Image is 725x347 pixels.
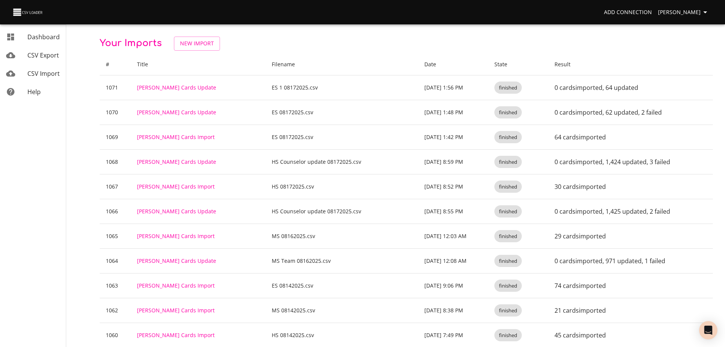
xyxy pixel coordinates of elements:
[266,273,418,298] td: ES 08142025.csv
[137,109,216,116] a: [PERSON_NAME] Cards Update
[266,224,418,248] td: MS 08162025.csv
[494,332,522,339] span: finished
[601,5,655,19] a: Add Connection
[266,100,418,125] td: ES 08172025.csv
[494,208,522,215] span: finished
[100,125,131,149] td: 1069
[100,75,131,100] td: 1071
[555,182,707,191] p: 30 cards imported
[488,54,548,75] th: State
[131,54,266,75] th: Title
[137,282,215,289] a: [PERSON_NAME] Cards Import
[418,298,488,323] td: [DATE] 8:38 PM
[100,298,131,323] td: 1062
[137,208,216,215] a: [PERSON_NAME] Cards Update
[418,100,488,125] td: [DATE] 1:48 PM
[266,125,418,149] td: ES 08172025.csv
[494,257,522,265] span: finished
[418,125,488,149] td: [DATE] 1:42 PM
[12,7,44,18] img: CSV Loader
[555,108,707,117] p: 0 cards imported , 62 updated , 2 failed
[555,207,707,216] p: 0 cards imported , 1,425 updated , 2 failed
[100,248,131,273] td: 1064
[27,51,59,59] span: CSV Export
[418,75,488,100] td: [DATE] 1:56 PM
[555,133,707,142] p: 64 cards imported
[27,69,60,78] span: CSV Import
[137,133,215,141] a: [PERSON_NAME] Cards Import
[555,232,707,241] p: 29 cards imported
[418,273,488,298] td: [DATE] 9:06 PM
[100,199,131,224] td: 1066
[100,38,162,48] span: Your Imports
[100,174,131,199] td: 1067
[137,232,215,240] a: [PERSON_NAME] Cards Import
[418,224,488,248] td: [DATE] 12:03 AM
[418,149,488,174] td: [DATE] 8:59 PM
[137,183,215,190] a: [PERSON_NAME] Cards Import
[658,8,710,17] span: [PERSON_NAME]
[699,321,717,339] div: Open Intercom Messenger
[555,83,707,92] p: 0 cards imported , 64 updated
[266,75,418,100] td: ES 1 08172025.csv
[180,39,214,48] span: New Import
[494,84,522,91] span: finished
[100,273,131,298] td: 1063
[655,5,713,19] button: [PERSON_NAME]
[418,54,488,75] th: Date
[137,158,216,165] a: [PERSON_NAME] Cards Update
[555,157,707,166] p: 0 cards imported , 1,424 updated , 3 failed
[418,199,488,224] td: [DATE] 8:55 PM
[137,307,215,314] a: [PERSON_NAME] Cards Import
[494,282,522,289] span: finished
[100,149,131,174] td: 1068
[548,54,713,75] th: Result
[266,54,418,75] th: Filename
[100,100,131,125] td: 1070
[494,233,522,240] span: finished
[418,248,488,273] td: [DATE] 12:08 AM
[137,331,215,339] a: [PERSON_NAME] Cards Import
[494,158,522,166] span: finished
[137,84,216,91] a: [PERSON_NAME] Cards Update
[174,37,220,51] a: New Import
[555,281,707,290] p: 74 cards imported
[266,298,418,323] td: MS 08142025.csv
[27,33,60,41] span: Dashboard
[494,183,522,190] span: finished
[604,8,652,17] span: Add Connection
[555,306,707,315] p: 21 cards imported
[100,54,131,75] th: #
[266,149,418,174] td: HS Counselor update 08172025.csv
[494,109,522,116] span: finished
[555,331,707,340] p: 45 cards imported
[266,248,418,273] td: MS Team 08162025.csv
[100,224,131,248] td: 1065
[494,134,522,141] span: finished
[418,174,488,199] td: [DATE] 8:52 PM
[27,88,41,96] span: Help
[137,257,216,264] a: [PERSON_NAME] Cards Update
[266,199,418,224] td: HS Counselor update 08172025.csv
[266,174,418,199] td: HS 08172025.csv
[494,307,522,314] span: finished
[555,256,707,265] p: 0 cards imported , 971 updated , 1 failed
